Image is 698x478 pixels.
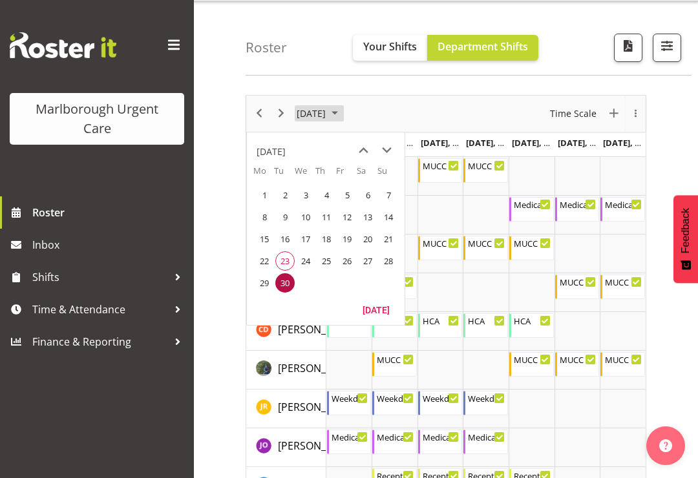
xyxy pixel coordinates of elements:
[246,390,326,428] td: Jacinta Rangi resource
[292,96,346,132] div: September 2025
[605,353,642,366] div: MUCC Nursing PM Weekends
[278,439,358,453] span: [PERSON_NAME]
[358,251,377,271] span: Saturday, September 27, 2025
[418,313,463,338] div: Cordelia Davies"s event - HCA Begin From Wednesday, October 1, 2025 at 10:00:00 AM GMT+13:00 Ends...
[379,251,398,271] span: Sunday, September 28, 2025
[509,236,554,260] div: Alysia Newman-Woods"s event - MUCC Nursing PM Weekday Begin From Friday, October 3, 2025 at 11:30...
[253,165,274,184] th: Mo
[379,229,398,249] span: Sunday, September 21, 2025
[377,353,414,366] div: MUCC Nursing AM Weekday
[468,236,505,249] div: MUCC Nursing PM Weekday
[418,236,463,260] div: Alysia Newman-Woods"s event - MUCC Nursing PM Weekday Begin From Wednesday, October 1, 2025 at 11...
[32,332,168,351] span: Finance & Reporting
[509,197,554,222] div: Alexandra Madigan"s event - Medical Officer MID Weekday Begin From Friday, October 3, 2025 at 10:...
[274,165,295,184] th: Tu
[246,312,326,351] td: Cordelia Davies resource
[295,105,344,121] button: September 2025
[514,314,551,327] div: HCA
[423,314,460,327] div: HCA
[466,137,525,149] span: [DATE], [DATE]
[372,391,417,415] div: Jacinta Rangi"s event - Weekday ECP Begin From Tuesday, September 30, 2025 at 8:00:00 AM GMT+13:0...
[246,351,326,390] td: Gloria Varghese resource
[468,391,505,404] div: Weekday ECP
[278,361,358,375] span: [PERSON_NAME]
[337,207,357,227] span: Friday, September 12, 2025
[548,105,599,121] button: Time Scale
[418,158,463,183] div: Agnes Tyson"s event - MUCC Nursing AM Weekday Begin From Wednesday, October 1, 2025 at 8:00:00 AM...
[558,137,617,149] span: [DATE], [DATE]
[372,352,417,377] div: Gloria Varghese"s event - MUCC Nursing AM Weekday Begin From Tuesday, September 30, 2025 at 8:00:...
[32,300,168,319] span: Time & Attendance
[423,391,460,404] div: Weekday ECP
[273,105,290,121] button: Next
[463,313,508,338] div: Cordelia Davies"s event - HCA Begin From Thursday, October 2, 2025 at 10:00:00 AM GMT+13:00 Ends ...
[278,399,358,415] a: [PERSON_NAME]
[555,197,600,222] div: Alexandra Madigan"s event - Medical Officer Weekends Begin From Saturday, October 4, 2025 at 10:0...
[418,430,463,454] div: Jenny O'Donnell"s event - Medical Officer MID Weekday Begin From Wednesday, October 1, 2025 at 10...
[605,198,642,211] div: Medical Officer Weekends
[377,391,414,404] div: Weekday ECP
[509,313,554,338] div: Cordelia Davies"s event - HCA Begin From Friday, October 3, 2025 at 10:00:00 AM GMT+13:00 Ends At...
[653,34,681,62] button: Filter Shifts
[327,391,372,415] div: Jacinta Rangi"s event - Weekday ECP Begin From Monday, September 29, 2025 at 8:00:00 AM GMT+13:00...
[275,185,295,205] span: Tuesday, September 2, 2025
[295,105,327,121] span: [DATE]
[337,229,357,249] span: Friday, September 19, 2025
[463,391,508,415] div: Jacinta Rangi"s event - Weekday ECP Begin From Thursday, October 2, 2025 at 8:00:00 AM GMT+13:00 ...
[255,185,274,205] span: Monday, September 1, 2025
[463,430,508,454] div: Jenny O'Donnell"s event - Medical Officer MID Weekday Begin From Thursday, October 2, 2025 at 10:...
[423,236,460,249] div: MUCC Nursing PM Weekday
[377,165,398,184] th: Su
[270,96,292,132] div: next period
[315,165,336,184] th: Th
[423,430,460,443] div: Medical Officer MID Weekday
[468,430,505,443] div: Medical Officer MID Weekday
[32,203,187,222] span: Roster
[352,139,375,162] button: previous month
[421,137,480,149] span: [DATE], [DATE]
[327,430,372,454] div: Jenny O'Donnell"s event - Medical Officer AM Weekday Begin From Monday, September 29, 2025 at 8:0...
[358,207,377,227] span: Saturday, September 13, 2025
[255,229,274,249] span: Monday, September 15, 2025
[555,352,600,377] div: Gloria Varghese"s event - MUCC Nursing PM Weekends Begin From Saturday, October 4, 2025 at 11:30:...
[332,430,368,443] div: Medical Officer AM Weekday
[278,322,358,337] a: [PERSON_NAME]
[560,353,597,366] div: MUCC Nursing PM Weekends
[379,207,398,227] span: Sunday, September 14, 2025
[354,300,398,318] button: Today
[375,139,398,162] button: next month
[560,198,597,211] div: Medical Officer Weekends
[275,207,295,227] span: Tuesday, September 9, 2025
[468,159,505,172] div: MUCC Nursing AM Weekday
[251,105,268,121] button: Previous
[377,430,414,443] div: Medical Officer MID Weekday
[606,105,623,121] button: New Event
[680,208,692,253] span: Feedback
[659,439,672,452] img: help-xxl-2.png
[337,251,357,271] span: Friday, September 26, 2025
[275,273,295,293] span: Tuesday, September 30, 2025
[337,185,357,205] span: Friday, September 5, 2025
[278,438,358,453] a: [PERSON_NAME]
[514,198,551,211] div: Medical Officer MID Weekday
[255,273,274,293] span: Monday, September 29, 2025
[296,229,315,249] span: Wednesday, September 17, 2025
[336,165,357,184] th: Fr
[555,275,600,299] div: Andrew Brooks"s event - MUCC Nursing AM Weekends Begin From Saturday, October 4, 2025 at 8:00:00 ...
[317,207,336,227] span: Thursday, September 11, 2025
[673,195,698,283] button: Feedback - Show survey
[358,185,377,205] span: Saturday, September 6, 2025
[275,251,295,271] span: Tuesday, September 23, 2025
[353,35,427,61] button: Your Shifts
[295,165,315,184] th: We
[10,32,116,58] img: Rosterit website logo
[379,185,398,205] span: Sunday, September 7, 2025
[372,430,417,454] div: Jenny O'Donnell"s event - Medical Officer MID Weekday Begin From Tuesday, September 30, 2025 at 1...
[600,197,645,222] div: Alexandra Madigan"s event - Medical Officer Weekends Begin From Sunday, October 5, 2025 at 10:00:...
[317,229,336,249] span: Thursday, September 18, 2025
[357,165,377,184] th: Sa
[372,313,417,338] div: Cordelia Davies"s event - HCA Begin From Tuesday, September 30, 2025 at 10:00:00 AM GMT+13:00 End...
[600,352,645,377] div: Gloria Varghese"s event - MUCC Nursing PM Weekends Begin From Sunday, October 5, 2025 at 11:30:00...
[603,137,662,149] span: [DATE], [DATE]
